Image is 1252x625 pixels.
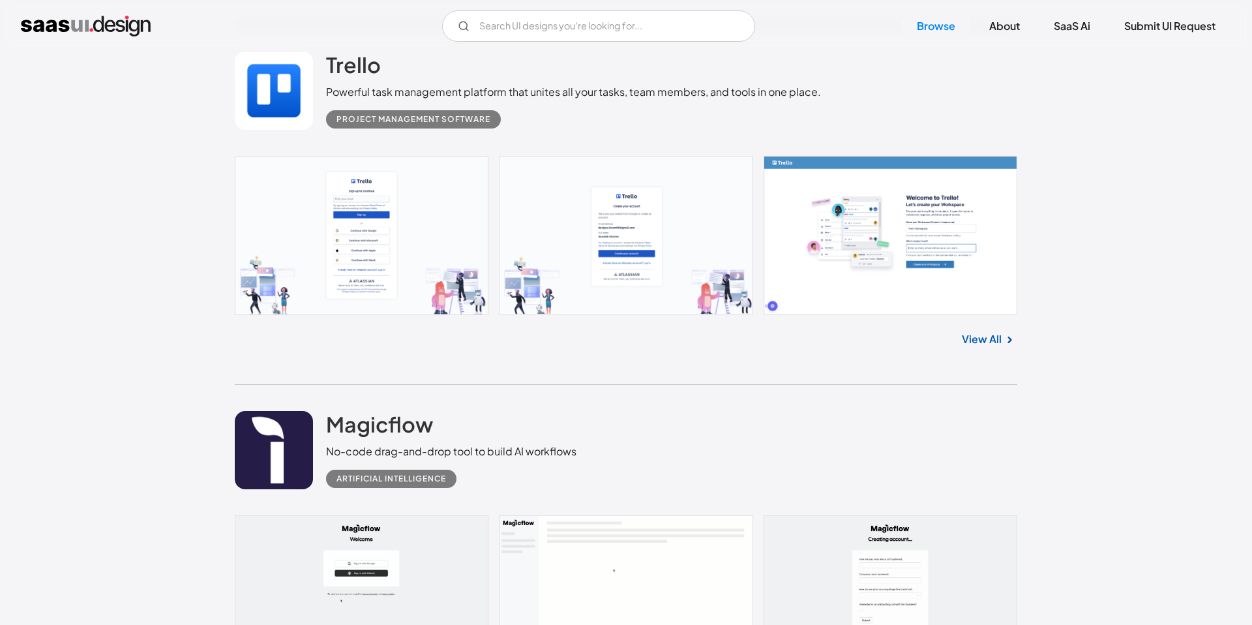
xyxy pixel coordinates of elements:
[1038,12,1106,40] a: SaaS Ai
[336,471,446,487] div: Artificial Intelligence
[1109,12,1231,40] a: Submit UI Request
[326,52,381,84] a: Trello
[326,84,821,100] div: Powerful task management platform that unites all your tasks, team members, and tools in one place.
[336,112,490,127] div: Project Management Software
[326,411,433,444] a: Magicflow
[21,16,151,37] a: home
[901,12,971,40] a: Browse
[326,444,576,459] div: No-code drag-and-drop tool to build AI workflows
[962,331,1002,347] a: View All
[442,10,755,42] input: Search UI designs you're looking for...
[442,10,755,42] form: Email Form
[974,12,1036,40] a: About
[326,52,381,78] h2: Trello
[326,411,433,437] h2: Magicflow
